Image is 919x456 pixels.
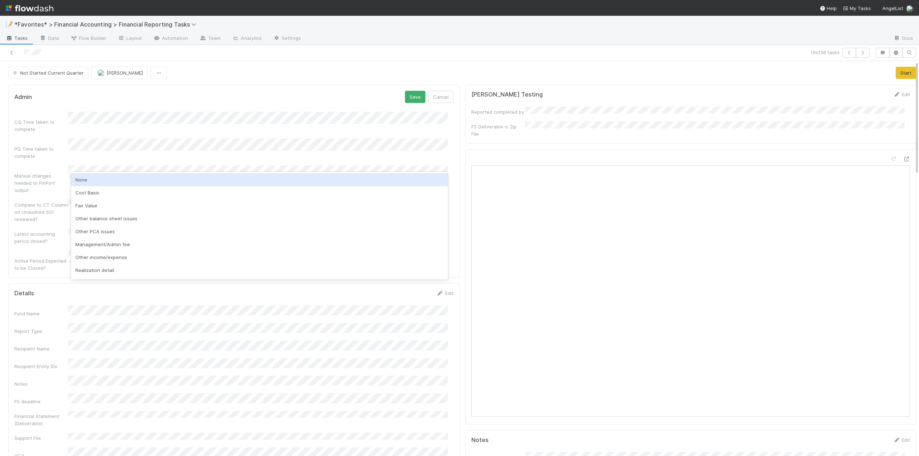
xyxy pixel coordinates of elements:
[820,5,837,12] div: Help
[14,21,200,28] span: *Favorites* > Financial Accounting > Financial Reporting Tasks
[14,328,68,335] div: Report Type
[148,33,194,44] a: Automation
[843,5,871,11] span: My Tasks
[437,290,453,296] a: Edit
[811,49,840,56] span: 19 of 36 tasks
[34,33,65,44] a: Data
[71,186,448,199] div: Cost Basis
[71,212,448,225] div: Other balance sheet issues
[97,69,104,76] img: avatar_705f3a58-2659-4f93-91ad-7a5be837418b.png
[14,398,68,405] div: FS deadline
[8,67,88,79] button: Not Started Current Quarter
[428,91,453,103] button: Cancel
[471,91,543,98] h5: [PERSON_NAME] Testing
[888,33,919,44] a: Docs
[14,118,68,133] div: CQ Time taken to complete
[14,94,32,101] h5: Admin
[14,172,68,194] div: Manual changes needed to FinPort output
[107,70,143,76] span: [PERSON_NAME]
[14,413,68,427] div: Financial Statement (Deliverable)
[14,380,68,387] div: Notes
[14,434,68,442] div: Support File
[6,21,13,27] span: 📝
[70,34,106,42] span: Flow Builder
[194,33,227,44] a: Team
[14,145,68,160] div: PQ Time taken to complete
[91,67,148,79] button: [PERSON_NAME]
[71,264,448,277] div: Realization detail
[112,33,148,44] a: Layout
[405,91,425,103] button: Save
[6,2,53,14] img: logo-inverted-e16ddd16eac7371096b0.svg
[71,251,448,264] div: Other income/expense
[14,345,68,352] div: Recipient Name
[71,225,448,238] div: Other PCA issues
[227,33,267,44] a: Analytics
[267,33,307,44] a: Settings
[893,91,910,97] a: Edit
[893,437,910,443] a: Edit
[14,201,68,223] div: Compare to CT Column on Unaudited SOI reviewed?
[11,70,84,76] span: Not Started Current Quarter
[71,173,448,186] div: None
[14,310,68,317] div: Fund Name
[843,5,871,12] a: My Tasks
[14,230,68,245] div: Latest accounting period closed?
[71,238,448,251] div: Management/Admin fee
[906,5,913,12] img: avatar_705f3a58-2659-4f93-91ad-7a5be837418b.png
[471,437,489,444] h5: Notes
[6,34,28,42] span: Tasks
[882,5,903,11] span: AngelList
[14,363,68,370] div: Recipient Entity IDs
[14,290,34,297] h5: Details
[71,199,448,212] div: Fair Value
[471,123,525,137] div: FS Deliverable is Zip File
[896,67,916,79] button: Start
[71,277,448,290] div: Cashless contribution
[471,108,525,116] div: Reported completed by
[14,257,68,272] div: Active Period Expected to be Closed?
[65,33,112,44] a: Flow Builder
